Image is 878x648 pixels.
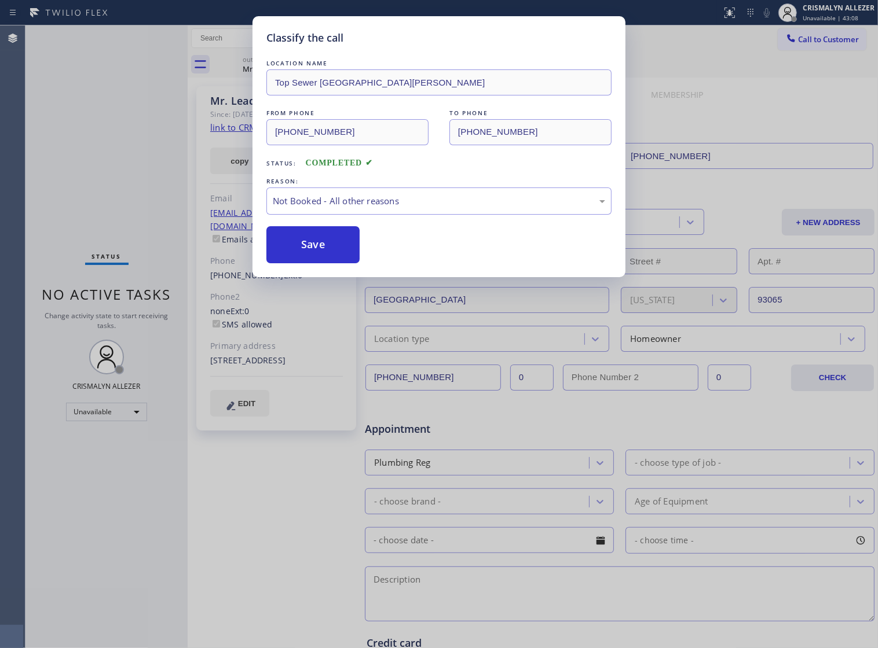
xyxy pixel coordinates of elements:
[449,107,612,119] div: TO PHONE
[266,30,343,46] h5: Classify the call
[266,119,429,145] input: From phone
[266,159,297,167] span: Status:
[306,159,373,167] span: COMPLETED
[449,119,612,145] input: To phone
[266,57,612,69] div: LOCATION NAME
[266,175,612,187] div: REASON:
[266,107,429,119] div: FROM PHONE
[266,226,360,263] button: Save
[273,194,605,208] div: Not Booked - All other reasons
